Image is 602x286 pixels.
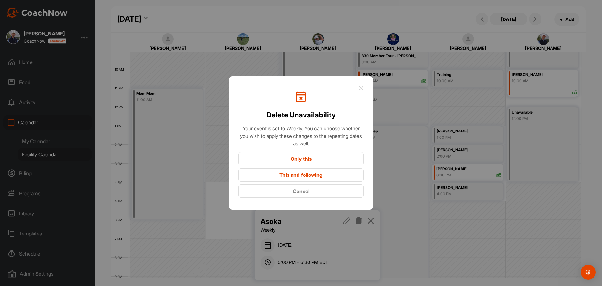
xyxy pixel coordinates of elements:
button: Only this [238,152,364,165]
div: Open Intercom Messenger [581,265,596,280]
button: Cancel [238,184,364,198]
button: This and following [238,168,364,182]
div: Your event is set to Weekly. You can choose whether you wish to apply these changes to the repeat... [238,125,364,147]
h2: Delete Unavailability [267,110,336,120]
